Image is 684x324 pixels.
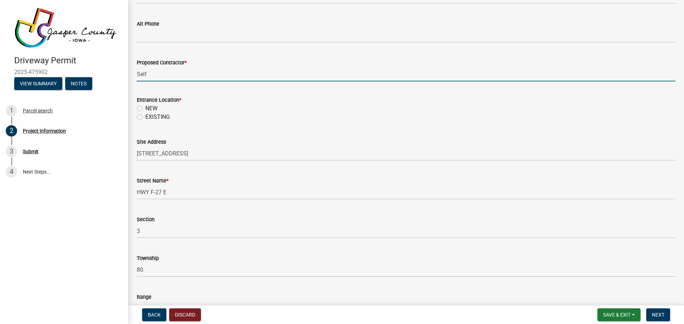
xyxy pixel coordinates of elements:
[23,128,66,133] div: Project Information
[6,146,17,157] div: 3
[145,104,157,113] label: NEW
[14,55,123,66] h4: Driveway Permit
[137,22,159,27] label: Alt Phone
[603,312,631,318] span: Save & Exit
[137,295,151,300] label: Range
[145,113,170,121] label: EXISTING
[137,179,169,184] label: Street Name
[23,149,38,154] div: Submit
[65,81,92,87] wm-modal-confirm: Notes
[137,60,187,65] label: Proposed Contractor
[652,312,664,318] span: Next
[6,125,17,137] div: 2
[142,308,166,321] button: Back
[137,98,181,103] label: Entrance Location
[137,217,155,222] label: Section
[597,308,641,321] button: Save & Exit
[148,312,161,318] span: Back
[14,77,62,90] button: View Summary
[65,77,92,90] button: Notes
[137,256,159,261] label: Township
[14,69,114,75] span: 2025-475902
[6,105,17,116] div: 1
[137,140,166,145] label: Site Address
[6,166,17,177] div: 4
[646,308,670,321] button: Next
[23,108,53,113] div: Parcel search
[14,81,62,87] wm-modal-confirm: Summary
[14,7,117,48] img: Jasper County, Iowa
[169,308,201,321] button: Discard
